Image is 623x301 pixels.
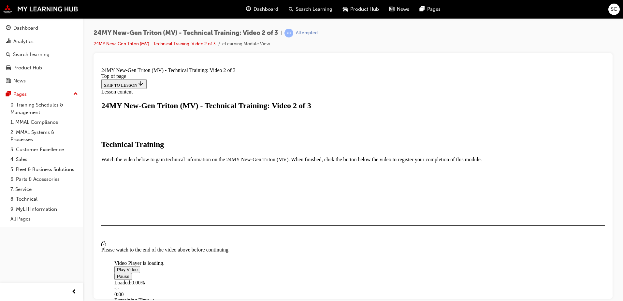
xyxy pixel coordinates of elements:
[3,5,78,13] img: mmal
[13,51,50,58] div: Search Learning
[13,91,27,98] div: Pages
[3,92,506,98] p: Watch the video below to gain technical information on the 24MY New-Gen Triton (MV). When finishe...
[289,5,293,13] span: search-icon
[3,49,80,61] a: Search Learning
[8,154,80,165] a: 4. Sales
[8,127,80,145] a: 2. MMAL Systems & Processes
[8,184,80,194] a: 7. Service
[608,4,620,15] button: SC
[3,36,506,45] div: 24MY New-Gen Triton (MV) - Technical Training: Video 2 of 3
[3,75,80,87] a: News
[8,194,80,204] a: 8. Technical
[8,145,80,155] a: 3. Customer Excellence
[6,65,11,71] span: car-icon
[3,14,48,24] button: SKIP TO LESSON
[52,233,57,238] span: -:-
[296,30,318,36] div: Attempted
[397,6,409,13] span: News
[73,90,78,98] span: up-icon
[5,18,45,23] span: SKIP TO LESSON
[3,182,506,188] div: Please watch to the end of the video above before continuing
[3,21,80,88] button: DashboardAnalyticsSearch LearningProduct HubNews
[3,88,80,100] button: Pages
[8,100,80,117] a: 0. Training Schedules & Management
[389,5,394,13] span: news-icon
[241,3,283,16] a: guage-iconDashboard
[3,75,65,84] strong: Technical Training
[6,39,11,45] span: chart-icon
[6,52,10,58] span: search-icon
[13,77,26,85] div: News
[384,3,414,16] a: news-iconNews
[94,41,216,47] a: 24MY New-Gen Triton (MV) - Technical Training: Video 2 of 3
[51,233,52,238] span: -
[338,3,384,16] a: car-iconProduct Hub
[414,3,446,16] a: pages-iconPages
[283,3,338,16] a: search-iconSearch Learning
[8,204,80,214] a: 9. MyLH Information
[13,24,38,32] div: Dashboard
[296,6,332,13] span: Search Learning
[246,5,251,13] span: guage-icon
[281,29,282,37] span: |
[254,6,278,13] span: Dashboard
[13,64,42,72] div: Product Hub
[6,78,11,84] span: news-icon
[8,165,80,175] a: 5. Fleet & Business Solutions
[3,62,80,74] a: Product Hub
[72,288,77,296] span: prev-icon
[94,29,278,37] span: 24MY New-Gen Triton (MV) - Technical Training: Video 2 of 3
[6,92,11,97] span: pages-icon
[8,117,80,127] a: 1. MMAL Compliance
[8,174,80,184] a: 6. Parts & Accessories
[343,5,348,13] span: car-icon
[8,214,80,224] a: All Pages
[222,40,270,48] li: eLearning Module View
[3,36,80,48] a: Analytics
[611,6,617,13] span: SC
[13,38,34,45] div: Analytics
[3,22,80,34] a: Dashboard
[420,5,425,13] span: pages-icon
[16,139,493,140] div: Video player
[427,6,441,13] span: Pages
[16,233,51,238] span: Remaining Time
[3,24,34,30] span: Lesson content
[350,6,379,13] span: Product Hub
[284,29,293,37] span: learningRecordVerb_ATTEMPT-icon
[6,25,11,31] span: guage-icon
[3,8,506,14] div: Top of page
[3,3,506,8] div: 24MY New-Gen Triton (MV) - Technical Training: Video 2 of 3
